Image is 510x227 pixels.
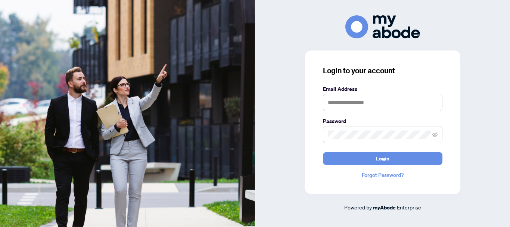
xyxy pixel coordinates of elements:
span: eye-invisible [432,132,438,137]
h3: Login to your account [323,65,442,76]
button: Login [323,152,442,165]
img: ma-logo [345,15,420,38]
label: Password [323,117,442,125]
label: Email Address [323,85,442,93]
span: Enterprise [397,204,421,211]
span: Powered by [344,204,372,211]
a: Forgot Password? [323,171,442,179]
a: myAbode [373,203,396,212]
span: Login [376,153,389,165]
